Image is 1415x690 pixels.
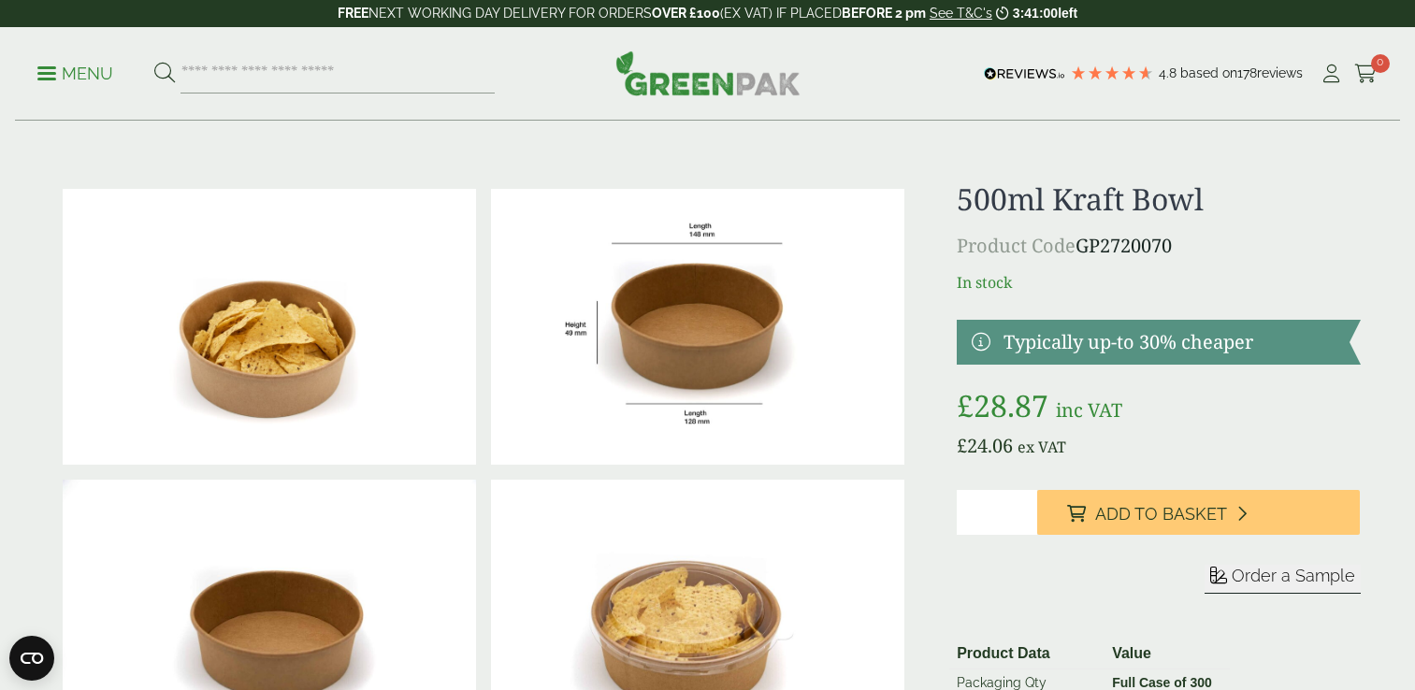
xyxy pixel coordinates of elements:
[957,433,1013,458] bdi: 24.06
[652,6,720,21] strong: OVER £100
[957,181,1360,217] h1: 500ml Kraft Bowl
[1159,65,1180,80] span: 4.8
[1056,397,1122,423] span: inc VAT
[842,6,926,21] strong: BEFORE 2 pm
[957,232,1360,260] p: GP2720070
[957,385,974,425] span: £
[37,63,113,85] p: Menu
[1354,60,1378,88] a: 0
[63,189,476,465] img: Kraft Bowl 500ml With Nachos
[1205,565,1361,594] button: Order a Sample
[957,385,1048,425] bdi: 28.87
[957,433,967,458] span: £
[957,271,1360,294] p: In stock
[1018,437,1066,457] span: ex VAT
[1257,65,1303,80] span: reviews
[1105,639,1230,669] th: Value
[491,189,904,465] img: KraftBowl_500
[1237,65,1257,80] span: 178
[930,6,992,21] a: See T&C's
[1058,6,1077,21] span: left
[984,67,1065,80] img: REVIEWS.io
[1070,65,1154,81] div: 4.78 Stars
[615,50,801,95] img: GreenPak Supplies
[1180,65,1237,80] span: Based on
[37,63,113,81] a: Menu
[1037,490,1360,535] button: Add to Basket
[1320,65,1343,83] i: My Account
[1013,6,1058,21] span: 3:41:00
[1371,54,1390,73] span: 0
[338,6,368,21] strong: FREE
[957,233,1076,258] span: Product Code
[1232,566,1355,585] span: Order a Sample
[1095,504,1227,525] span: Add to Basket
[9,636,54,681] button: Open CMP widget
[1354,65,1378,83] i: Cart
[949,639,1105,669] th: Product Data
[1112,675,1212,690] strong: Full Case of 300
